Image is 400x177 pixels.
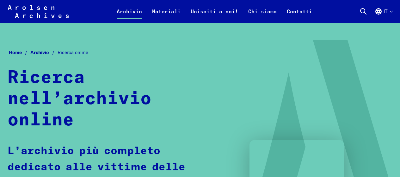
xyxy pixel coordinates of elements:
[8,69,151,129] strong: Ricerca nell’archivio online
[147,8,186,23] a: Materiali
[8,48,392,57] nav: Breadcrumb
[30,49,58,55] a: Archivio
[112,4,317,19] nav: Primaria
[243,8,282,23] a: Chi siamo
[112,8,147,23] a: Archivio
[9,49,30,55] a: Home
[58,49,88,55] span: Ricerca online
[186,8,243,23] a: Unisciti a noi!
[375,8,392,23] button: Italiano, selezione lingua
[282,8,317,23] a: Contatti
